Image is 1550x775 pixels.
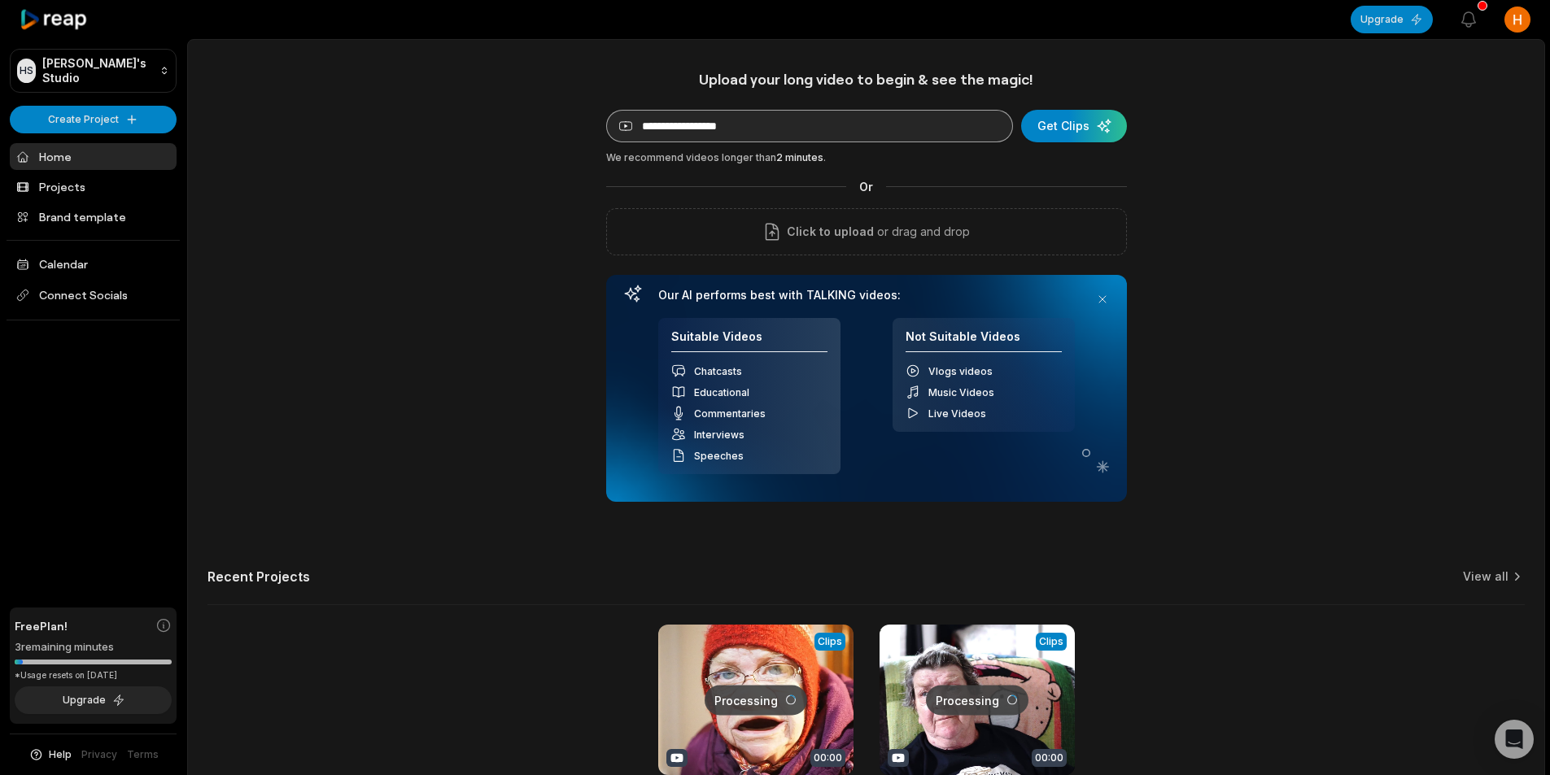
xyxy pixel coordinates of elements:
span: Interviews [694,429,744,441]
a: Calendar [10,250,177,277]
span: Commentaries [694,407,766,420]
button: Upgrade [15,686,172,714]
span: Help [49,747,72,762]
span: Chatcasts [694,365,742,377]
span: 2 minutes [776,151,823,163]
p: or drag and drop [874,222,970,242]
h4: Not Suitable Videos [906,329,1062,353]
a: Projects [10,173,177,200]
button: Get Clips [1021,110,1127,142]
a: Terms [127,747,159,762]
span: Music Videos [928,386,994,398]
span: Vlogs videos [928,365,993,377]
div: We recommend videos longer than . [606,150,1127,165]
div: 3 remaining minutes [15,639,172,655]
button: Help [28,747,72,762]
h1: Upload your long video to begin & see the magic! [606,70,1127,89]
button: Upgrade [1351,6,1433,33]
button: Create Project [10,106,177,133]
span: Free Plan! [15,617,68,634]
span: Click to upload [787,222,874,242]
a: Privacy [81,747,117,762]
a: View all [1463,568,1509,585]
span: Speeches [694,450,744,462]
div: Open Intercom Messenger [1495,720,1534,759]
a: Home [10,143,177,170]
h2: Recent Projects [207,568,310,585]
h4: Suitable Videos [671,329,827,353]
span: Connect Socials [10,281,177,310]
div: *Usage resets on [DATE] [15,669,172,681]
span: Or [846,178,886,195]
span: Live Videos [928,407,986,420]
a: Brand template [10,203,177,230]
span: Educational [694,386,749,398]
div: HS [17,59,36,83]
h3: Our AI performs best with TALKING videos: [658,288,1075,303]
p: [PERSON_NAME]'s Studio [42,56,153,85]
